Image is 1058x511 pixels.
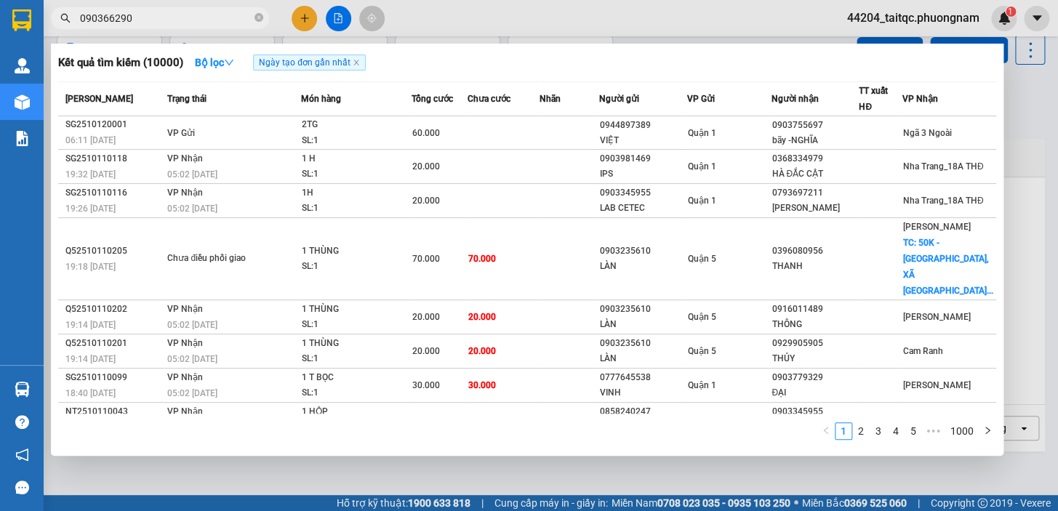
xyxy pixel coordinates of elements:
[599,94,639,104] span: Người gửi
[600,404,686,419] div: 0858240247
[302,133,411,149] div: SL: 1
[65,117,163,132] div: SG2510120001
[772,244,858,259] div: 0396080956
[852,422,870,440] li: 2
[772,351,858,366] div: THỦY
[772,166,858,182] div: HÀ ĐẮC CẬT
[65,336,163,351] div: Q52510110201
[903,380,971,390] span: [PERSON_NAME]
[922,422,945,440] span: •••
[979,422,996,440] li: Next Page
[922,422,945,440] li: Next 5 Pages
[468,312,496,322] span: 20.000
[772,151,858,166] div: 0368334979
[600,166,686,182] div: IPS
[600,385,686,401] div: VINH
[15,382,30,397] img: warehouse-icon
[946,423,978,439] a: 1000
[302,385,411,401] div: SL: 1
[301,94,341,104] span: Món hàng
[686,94,714,104] span: VP Gửi
[983,426,992,435] span: right
[167,169,217,180] span: 05:02 [DATE]
[772,118,858,133] div: 0903755697
[60,13,71,23] span: search
[600,370,686,385] div: 0777645538
[65,169,116,180] span: 19:32 [DATE]
[65,320,116,330] span: 19:14 [DATE]
[412,128,440,138] span: 60.000
[772,302,858,317] div: 0916011489
[302,404,411,420] div: 1 HỘP
[687,380,716,390] span: Quận 1
[167,128,195,138] span: VP Gửi
[817,422,835,440] button: left
[65,185,163,201] div: SG2510110116
[468,380,496,390] span: 30.000
[772,370,858,385] div: 0903779329
[887,422,905,440] li: 4
[255,12,263,25] span: close-circle
[65,94,133,104] span: [PERSON_NAME]
[58,55,183,71] h3: Kết quả tìm kiếm ( 10000 )
[600,201,686,216] div: LAB CETEC
[772,133,858,148] div: bãy -NGHĨA
[835,423,851,439] a: 1
[870,422,887,440] li: 3
[771,94,818,104] span: Người nhận
[167,320,217,330] span: 05:02 [DATE]
[15,58,30,73] img: warehouse-icon
[600,259,686,274] div: LÀN
[600,133,686,148] div: VIỆT
[903,238,993,296] span: TC: 50K - [GEOGRAPHIC_DATA], XÃ [GEOGRAPHIC_DATA]...
[167,406,203,417] span: VP Nhận
[903,196,984,206] span: Nha Trang_18A THĐ
[412,346,440,356] span: 20.000
[902,94,938,104] span: VP Nhận
[302,351,411,367] div: SL: 1
[772,317,858,332] div: THÔNG
[468,346,496,356] span: 20.000
[600,185,686,201] div: 0903345955
[600,317,686,332] div: LÀN
[600,302,686,317] div: 0903235610
[600,336,686,351] div: 0903235610
[302,370,411,386] div: 1 T BỌC
[687,254,716,264] span: Quận 5
[600,244,686,259] div: 0903235610
[600,118,686,133] div: 0944897389
[835,422,852,440] li: 1
[167,251,276,267] div: Chưa điều phối giao
[772,404,858,419] div: 0903345955
[15,94,30,110] img: warehouse-icon
[302,244,411,259] div: 1 THÙNG
[687,128,716,138] span: Quận 1
[412,254,440,264] span: 70.000
[15,448,29,462] span: notification
[15,415,29,429] span: question-circle
[65,244,163,259] div: Q52510110205
[65,388,116,398] span: 18:40 [DATE]
[183,51,246,74] button: Bộ lọcdown
[772,201,858,216] div: [PERSON_NAME]
[888,423,904,439] a: 4
[412,161,440,172] span: 20.000
[412,94,453,104] span: Tổng cước
[905,422,922,440] li: 5
[167,188,203,198] span: VP Nhận
[772,336,858,351] div: 0929905905
[302,151,411,167] div: 1 H
[468,254,496,264] span: 70.000
[903,222,971,232] span: [PERSON_NAME]
[687,346,716,356] span: Quận 5
[80,10,252,26] input: Tìm tên, số ĐT hoặc mã đơn
[687,196,716,206] span: Quận 1
[65,135,116,145] span: 06:11 [DATE]
[412,312,440,322] span: 20.000
[302,117,411,133] div: 2TG
[167,204,217,214] span: 05:02 [DATE]
[903,128,952,138] span: Ngã 3 Ngoài
[903,312,971,322] span: [PERSON_NAME]
[772,185,858,201] div: 0793697211
[253,55,366,71] span: Ngày tạo đơn gần nhất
